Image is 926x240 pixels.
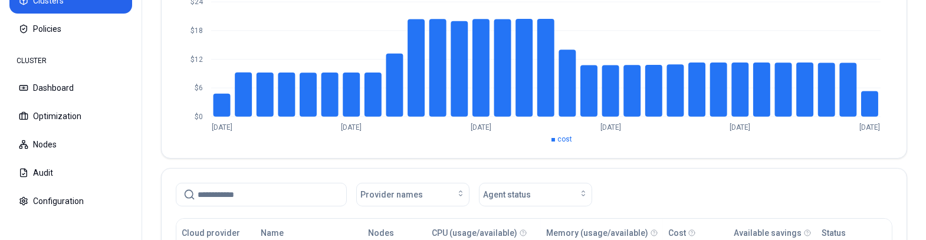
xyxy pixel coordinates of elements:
[191,55,203,64] tspan: $12
[191,27,203,35] tspan: $18
[471,123,491,131] tspan: [DATE]
[356,183,469,206] button: Provider names
[9,49,132,73] div: CLUSTER
[9,75,132,101] button: Dashboard
[557,135,572,143] span: cost
[730,123,751,131] tspan: [DATE]
[9,103,132,129] button: Optimization
[360,189,423,200] span: Provider names
[483,189,531,200] span: Agent status
[195,84,203,92] tspan: $6
[195,113,203,121] tspan: $0
[9,160,132,186] button: Audit
[212,123,232,131] tspan: [DATE]
[479,183,592,206] button: Agent status
[9,16,132,42] button: Policies
[859,123,880,131] tspan: [DATE]
[341,123,362,131] tspan: [DATE]
[9,131,132,157] button: Nodes
[9,188,132,214] button: Configuration
[822,227,846,239] div: Status
[600,123,621,131] tspan: [DATE]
